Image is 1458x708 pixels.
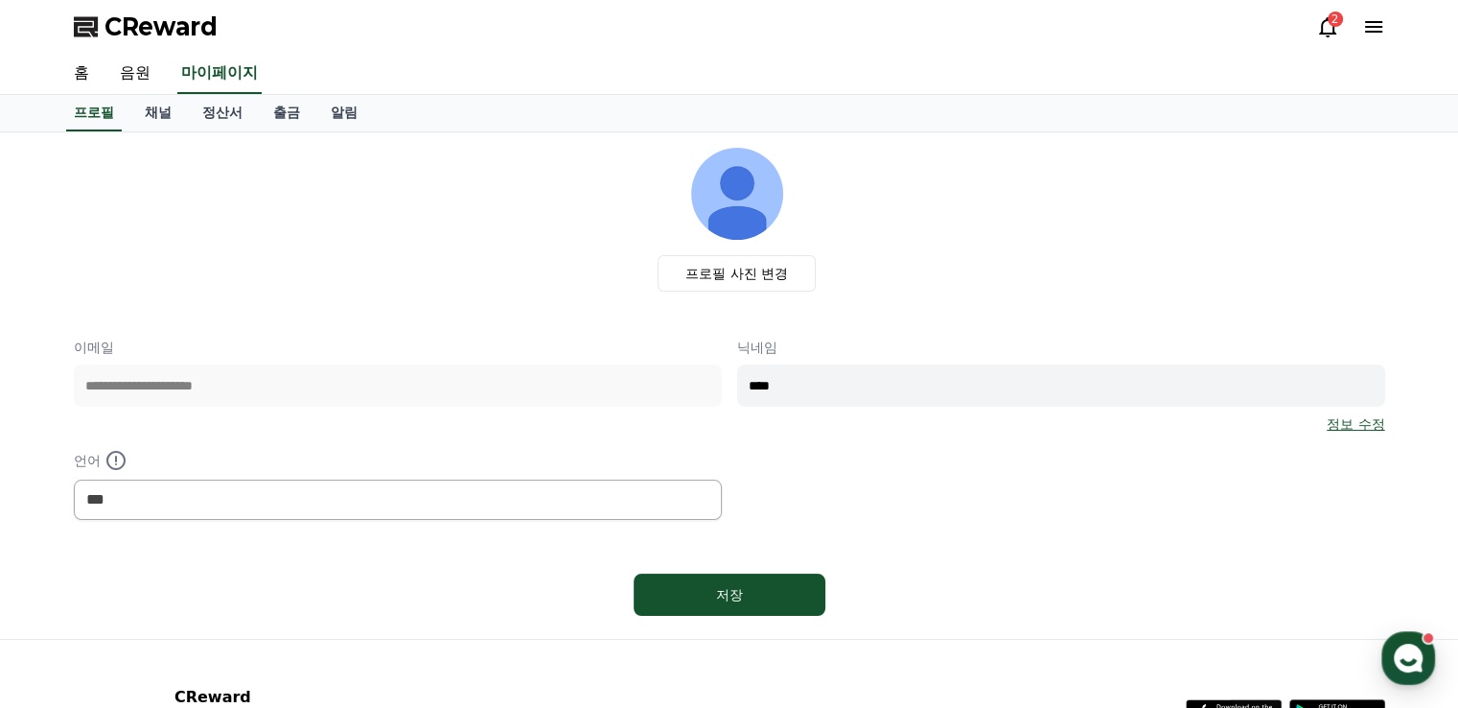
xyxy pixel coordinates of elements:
[74,449,722,472] p: 언어
[672,585,787,604] div: 저장
[58,54,104,94] a: 홈
[1328,12,1343,27] div: 2
[175,578,198,594] span: 대화
[60,578,72,593] span: 홈
[129,95,187,131] a: 채널
[315,95,373,131] a: 알림
[258,95,315,131] a: 출금
[1316,15,1339,38] a: 2
[187,95,258,131] a: 정산서
[247,549,368,597] a: 설정
[74,338,722,357] p: 이메일
[104,12,218,42] span: CReward
[737,338,1385,357] p: 닉네임
[6,549,127,597] a: 홈
[74,12,218,42] a: CReward
[177,54,262,94] a: 마이페이지
[104,54,166,94] a: 음원
[296,578,319,593] span: 설정
[127,549,247,597] a: 대화
[658,255,816,292] label: 프로필 사진 변경
[634,574,825,616] button: 저장
[66,95,122,131] a: 프로필
[1327,414,1384,434] a: 정보 수정
[691,148,783,240] img: profile_image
